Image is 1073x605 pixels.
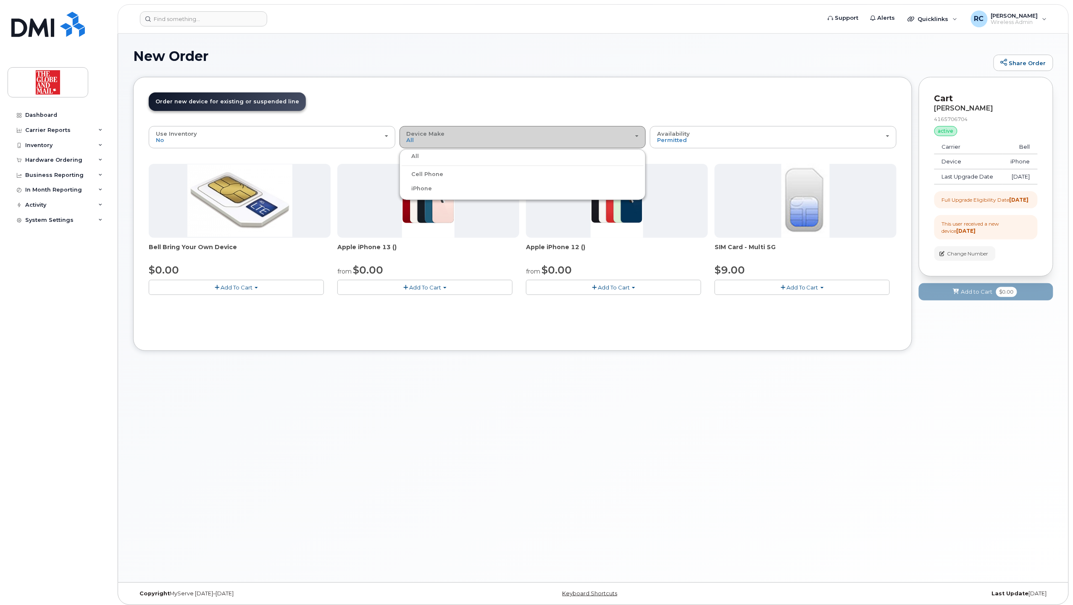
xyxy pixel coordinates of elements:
span: Add to Cart [961,288,993,296]
div: active [934,126,957,136]
label: Cell Phone [402,169,444,179]
button: Availability Permitted [650,126,897,148]
img: phone23680.JPG [402,164,455,238]
span: No [156,137,164,143]
div: [DATE] [747,590,1053,597]
span: $9.00 [715,264,745,276]
span: Add To Cart [786,284,818,291]
p: Cart [934,92,1038,105]
span: $0.00 [542,264,572,276]
button: Add to Cart $0.00 [919,283,1053,300]
span: Use Inventory [156,130,197,137]
small: from [337,268,352,275]
small: from [526,268,540,275]
button: Use Inventory No [149,126,395,148]
img: phone23274.JPG [187,164,292,237]
span: Order new device for existing or suspended line [155,98,299,105]
div: MyServe [DATE]–[DATE] [133,590,440,597]
strong: [DATE] [1010,197,1029,203]
div: [PERSON_NAME] [934,105,1038,112]
label: iPhone [402,184,432,194]
strong: Last Update [992,590,1029,597]
a: Keyboard Shortcuts [563,590,618,597]
div: Apple iPhone 12 () [526,243,708,260]
button: Change Number [934,246,996,261]
label: All [402,151,419,161]
img: phone23672.JPG [591,164,644,238]
td: [DATE] [1002,169,1038,184]
span: Add To Cart [221,284,252,291]
strong: [DATE] [957,228,976,234]
button: Add To Cart [337,280,513,295]
a: Share Order [994,55,1053,71]
span: Add To Cart [598,284,630,291]
div: Apple iPhone 13 () [337,243,519,260]
button: Add To Cart [526,280,701,295]
span: $0.00 [996,287,1017,297]
span: Change Number [947,250,989,258]
img: 00D627D4-43E9-49B7-A367-2C99342E128C.jpg [781,164,829,238]
div: SIM Card - Multi 5G [715,243,897,260]
span: $0.00 [149,264,179,276]
div: Bell Bring Your Own Device [149,243,331,260]
div: Full Upgrade Eligibility Date [942,196,1029,203]
button: Add To Cart [715,280,890,295]
button: Add To Cart [149,280,324,295]
button: Device Make All [400,126,646,148]
div: This user received a new device [942,220,1030,234]
span: Availability [657,130,690,137]
td: Device [934,154,1002,169]
span: Permitted [657,137,687,143]
td: Carrier [934,139,1002,155]
td: iPhone [1002,154,1038,169]
span: All [407,137,414,143]
div: 4165706704 [934,116,1038,123]
h1: New Order [133,49,989,63]
span: $0.00 [353,264,383,276]
td: Last Upgrade Date [934,169,1002,184]
span: Add To Cart [409,284,441,291]
strong: Copyright [139,590,170,597]
span: Device Make [407,130,445,137]
td: Bell [1002,139,1038,155]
